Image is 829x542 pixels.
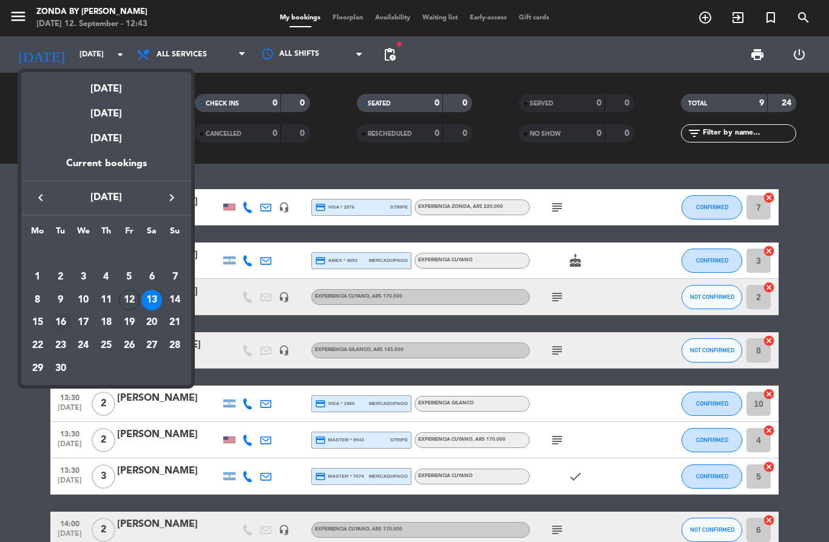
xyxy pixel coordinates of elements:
div: 21 [164,312,185,333]
td: September 23, 2025 [49,334,72,357]
div: [DATE] [21,97,191,122]
td: September 24, 2025 [72,334,95,357]
td: September 7, 2025 [163,266,186,289]
td: September 29, 2025 [26,357,49,380]
div: 7 [164,267,185,287]
div: 4 [96,267,117,287]
div: 13 [141,290,162,310]
th: Saturday [141,224,164,243]
div: 12 [119,290,140,310]
th: Monday [26,224,49,243]
td: September 5, 2025 [118,266,141,289]
td: September 30, 2025 [49,357,72,380]
div: 6 [141,267,162,287]
th: Friday [118,224,141,243]
div: 22 [27,335,48,356]
i: keyboard_arrow_left [33,190,48,205]
button: keyboard_arrow_left [30,190,52,206]
div: 10 [73,290,93,310]
th: Wednesday [72,224,95,243]
td: September 4, 2025 [95,266,118,289]
div: 2 [50,267,71,287]
td: September 26, 2025 [118,334,141,357]
td: September 3, 2025 [72,266,95,289]
td: September 13, 2025 [141,289,164,312]
th: Tuesday [49,224,72,243]
td: September 25, 2025 [95,334,118,357]
td: SEP [26,243,186,266]
td: September 6, 2025 [141,266,164,289]
td: September 14, 2025 [163,289,186,312]
td: September 9, 2025 [49,289,72,312]
td: September 22, 2025 [26,334,49,357]
div: 26 [119,335,140,356]
td: September 15, 2025 [26,311,49,334]
td: September 12, 2025 [118,289,141,312]
td: September 10, 2025 [72,289,95,312]
div: 3 [73,267,93,287]
td: September 2, 2025 [49,266,72,289]
div: 20 [141,312,162,333]
td: September 21, 2025 [163,311,186,334]
td: September 19, 2025 [118,311,141,334]
div: 27 [141,335,162,356]
td: September 11, 2025 [95,289,118,312]
span: [DATE] [52,190,161,206]
div: 1 [27,267,48,287]
div: [DATE] [21,72,191,97]
div: 28 [164,335,185,356]
th: Thursday [95,224,118,243]
div: 11 [96,290,117,310]
div: 5 [119,267,140,287]
i: keyboard_arrow_right [164,190,179,205]
td: September 8, 2025 [26,289,49,312]
td: September 27, 2025 [141,334,164,357]
div: [DATE] [21,122,191,156]
td: September 17, 2025 [72,311,95,334]
div: 15 [27,312,48,333]
td: September 16, 2025 [49,311,72,334]
div: Current bookings [21,156,191,181]
td: September 20, 2025 [141,311,164,334]
div: 9 [50,290,71,310]
td: September 28, 2025 [163,334,186,357]
div: 23 [50,335,71,356]
div: 24 [73,335,93,356]
th: Sunday [163,224,186,243]
td: September 1, 2025 [26,266,49,289]
div: 30 [50,358,71,379]
div: 14 [164,290,185,310]
div: 16 [50,312,71,333]
button: keyboard_arrow_right [161,190,183,206]
td: September 18, 2025 [95,311,118,334]
div: 19 [119,312,140,333]
div: 25 [96,335,117,356]
div: 29 [27,358,48,379]
div: 8 [27,290,48,310]
div: 17 [73,312,93,333]
div: 18 [96,312,117,333]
